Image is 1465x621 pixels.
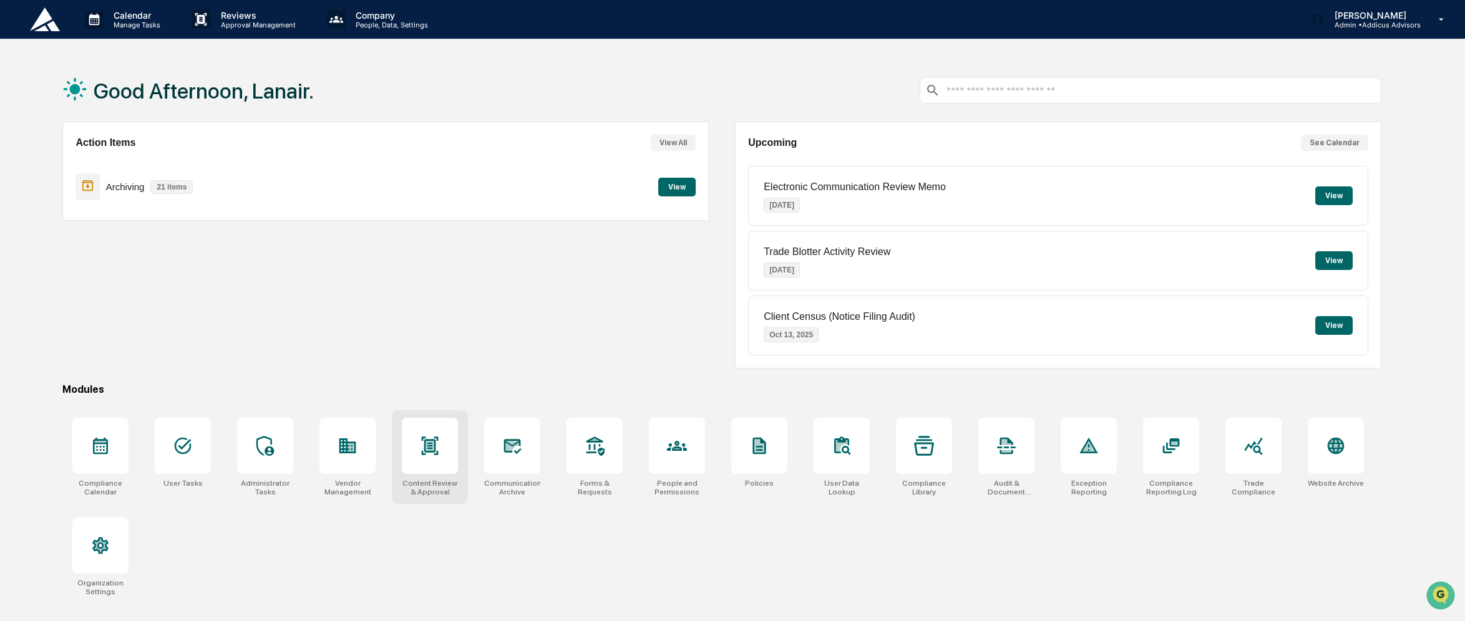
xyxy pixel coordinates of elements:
[106,181,145,192] p: Archiving
[39,169,101,179] span: [PERSON_NAME]
[72,479,129,496] div: Compliance Calendar
[25,170,35,180] img: 1746055101610-c473b297-6a78-478c-a979-82029cc54cd1
[7,273,84,296] a: 🔎Data Lookup
[75,137,135,148] h2: Action Items
[1315,186,1353,205] button: View
[748,137,797,148] h2: Upcoming
[212,99,227,113] button: Start new chat
[1308,479,1364,488] div: Website Archive
[649,479,705,496] div: People and Permissions
[764,327,819,342] p: Oct 13, 2025
[1425,580,1459,614] iframe: Open customer support
[12,138,84,148] div: Past conversations
[1143,479,1199,496] div: Compliance Reporting Log
[211,10,302,21] p: Reviews
[7,249,85,272] a: 🖐️Preclearance
[30,7,60,31] img: logo
[764,262,800,277] p: [DATE]
[150,180,193,194] p: 21 items
[56,107,172,117] div: We're available if you need us!
[651,135,696,151] button: View All
[25,278,79,291] span: Data Lookup
[319,479,376,496] div: Vendor Management
[1315,316,1353,335] button: View
[764,311,915,322] p: Client Census (Notice Filing Audit)
[1225,479,1282,496] div: Trade Compliance
[56,95,205,107] div: Start new chat
[12,256,22,266] div: 🖐️
[39,203,101,213] span: [PERSON_NAME]
[12,95,35,117] img: 1746055101610-c473b297-6a78-478c-a979-82029cc54cd1
[1325,21,1421,29] p: Admin • Addicus Advisors
[12,26,227,46] p: How can we help?
[104,21,167,29] p: Manage Tasks
[658,178,696,196] button: View
[1325,10,1421,21] p: [PERSON_NAME]
[85,249,160,272] a: 🗄️Attestations
[764,246,890,258] p: Trade Blotter Activity Review
[567,479,623,496] div: Forms & Requests
[104,203,108,213] span: •
[103,254,155,267] span: Attestations
[124,309,151,318] span: Pylon
[104,10,167,21] p: Calendar
[1061,479,1117,496] div: Exception Reporting
[764,181,946,193] p: Electronic Communication Review Memo
[26,95,49,117] img: 8933085812038_c878075ebb4cc5468115_72.jpg
[90,256,100,266] div: 🗄️
[1315,251,1353,270] button: View
[88,308,151,318] a: Powered byPylon
[25,254,80,267] span: Preclearance
[12,157,32,177] img: Jack Rasmussen
[211,21,302,29] p: Approval Management
[346,10,434,21] p: Company
[62,383,1381,395] div: Modules
[346,21,434,29] p: People, Data, Settings
[814,479,870,496] div: User Data Lookup
[72,579,129,596] div: Organization Settings
[658,180,696,192] a: View
[12,191,32,211] img: Jack Rasmussen
[978,479,1034,496] div: Audit & Document Logs
[110,203,136,213] span: [DATE]
[104,169,108,179] span: •
[402,479,458,496] div: Content Review & Approval
[237,479,293,496] div: Administrator Tasks
[25,203,35,213] img: 1746055101610-c473b297-6a78-478c-a979-82029cc54cd1
[94,79,314,103] h1: Good Afternoon, Lanair.
[764,198,800,213] p: [DATE]
[12,279,22,289] div: 🔎
[1301,135,1368,151] button: See Calendar
[163,479,203,488] div: User Tasks
[110,169,136,179] span: [DATE]
[484,479,540,496] div: Communications Archive
[745,479,774,488] div: Policies
[896,479,952,496] div: Compliance Library
[193,135,227,150] button: See all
